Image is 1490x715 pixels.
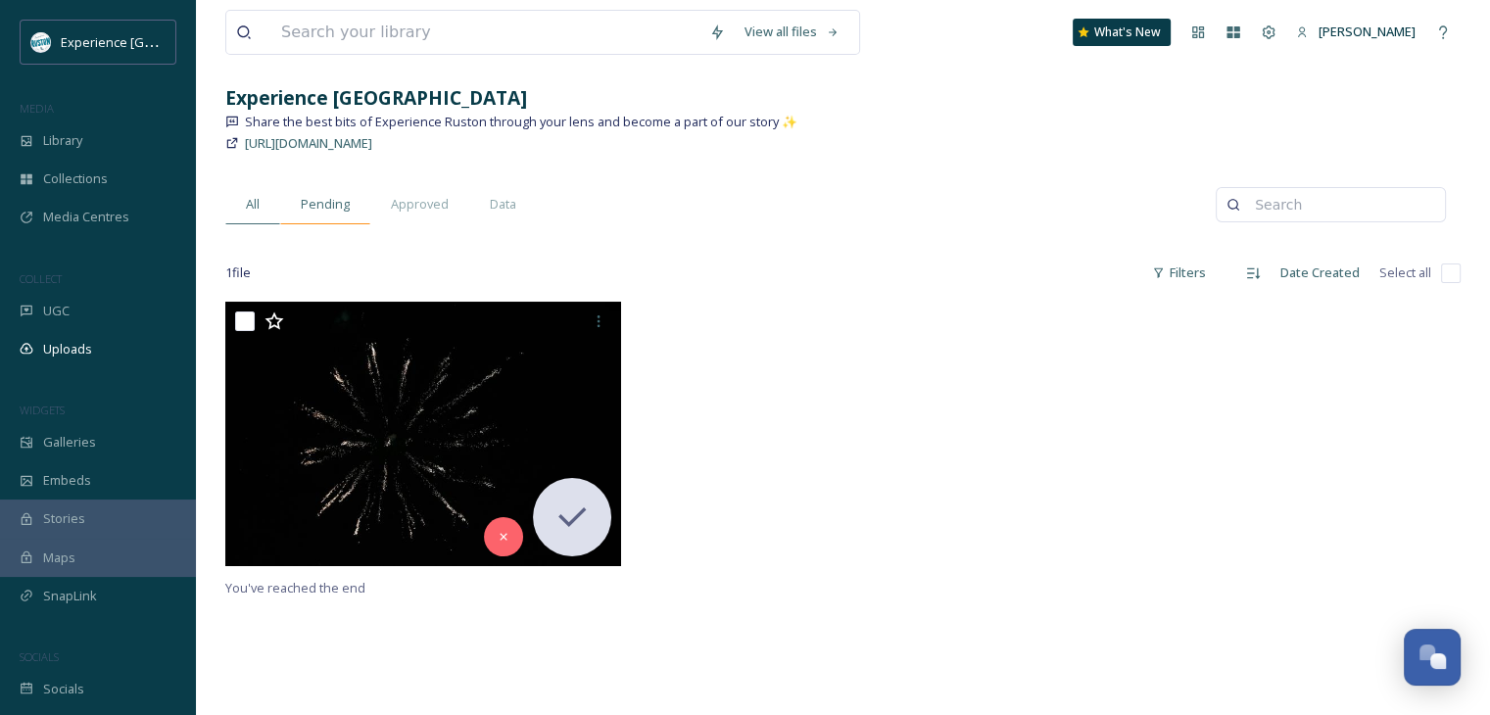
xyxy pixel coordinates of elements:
button: Open Chat [1404,629,1461,686]
span: Stories [43,509,85,528]
span: All [246,195,260,214]
span: UGC [43,302,70,320]
img: 24IZHUKKFBA4HCESFN4PRDEIEY.avif [31,32,51,52]
span: Embeds [43,471,91,490]
span: MEDIA [20,101,54,116]
span: Socials [43,680,84,698]
span: Library [43,131,82,150]
div: Filters [1142,254,1216,292]
span: Galleries [43,433,96,452]
img: celebrations-1.jpg [225,302,621,566]
a: [PERSON_NAME] [1286,13,1425,51]
span: Experience [GEOGRAPHIC_DATA] [61,32,255,51]
span: Select all [1379,263,1431,282]
span: Pending [301,195,350,214]
span: Uploads [43,340,92,358]
span: [URL][DOMAIN_NAME] [245,134,372,152]
span: COLLECT [20,271,62,286]
span: SOCIALS [20,649,59,664]
span: You've reached the end [225,579,365,596]
span: Approved [391,195,449,214]
span: Media Centres [43,208,129,226]
span: Maps [43,548,75,567]
span: WIDGETS [20,403,65,417]
span: SnapLink [43,587,97,605]
span: 1 file [225,263,251,282]
a: View all files [735,13,849,51]
strong: Experience [GEOGRAPHIC_DATA] [225,84,527,111]
input: Search your library [271,11,699,54]
a: [URL][DOMAIN_NAME] [245,131,372,155]
span: [PERSON_NAME] [1319,23,1416,40]
a: What's New [1073,19,1171,46]
span: Data [490,195,516,214]
input: Search [1245,185,1435,224]
span: Share the best bits of Experience Ruston through your lens and become a part of our story ✨ [245,113,797,131]
span: Collections [43,169,108,188]
div: Date Created [1271,254,1370,292]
